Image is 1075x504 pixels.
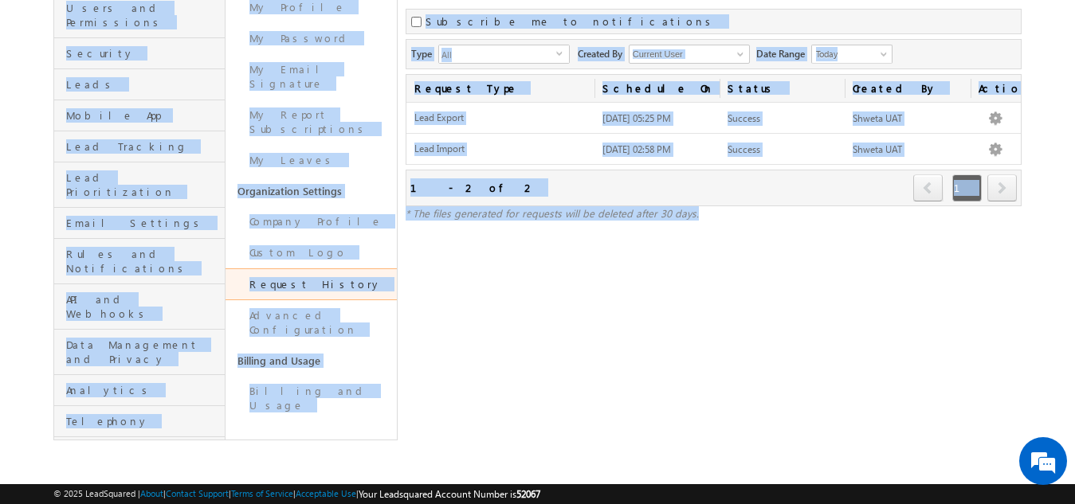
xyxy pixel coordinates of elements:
[516,488,540,500] span: 52067
[853,143,902,155] span: Shweta UAT
[66,139,221,154] span: Lead Tracking
[54,69,225,100] a: Leads
[66,292,221,321] span: API and Webhooks
[812,47,888,61] span: Today
[226,346,397,376] a: Billing and Usage
[728,143,760,155] span: Success
[54,131,225,162] a: Lead Tracking
[226,54,397,100] a: My Email Signature
[728,46,748,62] a: Show All Items
[21,147,291,377] textarea: Type your message and hit 'Enter'
[629,45,750,64] input: Type to Search
[54,330,225,375] a: Data Management and Privacy
[811,45,893,64] a: Today
[226,100,397,145] a: My Report Subscriptions
[414,111,587,125] span: Lead Export
[226,145,397,176] a: My Leaves
[226,268,397,300] a: Request History
[226,376,397,421] a: Billing and Usage
[66,108,221,123] span: Mobile App
[231,488,293,498] a: Terms of Service
[54,239,225,284] a: Rules and Notifications
[166,488,229,498] a: Contact Support
[66,414,221,428] span: Telephony
[261,8,300,46] div: Minimize live chat window
[140,488,163,498] a: About
[913,174,943,201] span: prev
[411,45,438,61] span: Type
[987,174,1017,201] span: next
[426,14,716,29] label: Subscribe me to notifications
[83,84,268,104] div: Chat with us now
[226,206,397,237] a: Company Profile
[853,112,902,124] span: Shweta UAT
[217,391,289,412] em: Start Chat
[66,46,221,61] span: Security
[226,300,397,346] a: Advanced Configuration
[756,45,811,61] span: Date Range
[27,84,67,104] img: d_60004797649_company_0_60004797649
[66,170,221,199] span: Lead Prioritization
[66,338,221,366] span: Data Management and Privacy
[578,45,629,61] span: Created By
[54,208,225,239] a: Email Settings
[414,143,587,156] span: Lead Import
[439,45,556,63] span: All
[438,45,570,64] div: All
[952,174,982,201] span: 1
[359,488,540,500] span: Your Leadsquared Account Number is
[406,206,699,220] span: * The files generated for requests will be deleted after 30 days.
[296,488,356,498] a: Acceptable Use
[410,178,536,197] div: 1 - 2 of 2
[66,247,221,275] span: Rules and Notifications
[66,216,221,230] span: Email Settings
[53,486,540,502] span: © 2025 LeadSquared | | | | |
[54,100,225,131] a: Mobile App
[602,143,671,155] span: [DATE] 02:58 PM
[971,75,1021,102] span: Actions
[406,75,594,102] a: Request Type
[987,176,1017,201] a: next
[66,77,221,92] span: Leads
[226,23,397,54] a: My Password
[66,383,221,397] span: Analytics
[602,112,671,124] span: [DATE] 05:25 PM
[66,1,221,29] span: Users and Permissions
[556,49,569,57] span: select
[594,75,720,102] a: Schedule On
[913,176,944,201] a: prev
[54,38,225,69] a: Security
[226,176,397,206] a: Organization Settings
[845,75,970,102] a: Created By
[54,375,225,406] a: Analytics
[54,284,225,330] a: API and Webhooks
[54,406,225,437] a: Telephony
[728,112,760,124] span: Success
[226,237,397,268] a: Custom Logo
[54,162,225,208] a: Lead Prioritization
[720,75,845,102] a: Status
